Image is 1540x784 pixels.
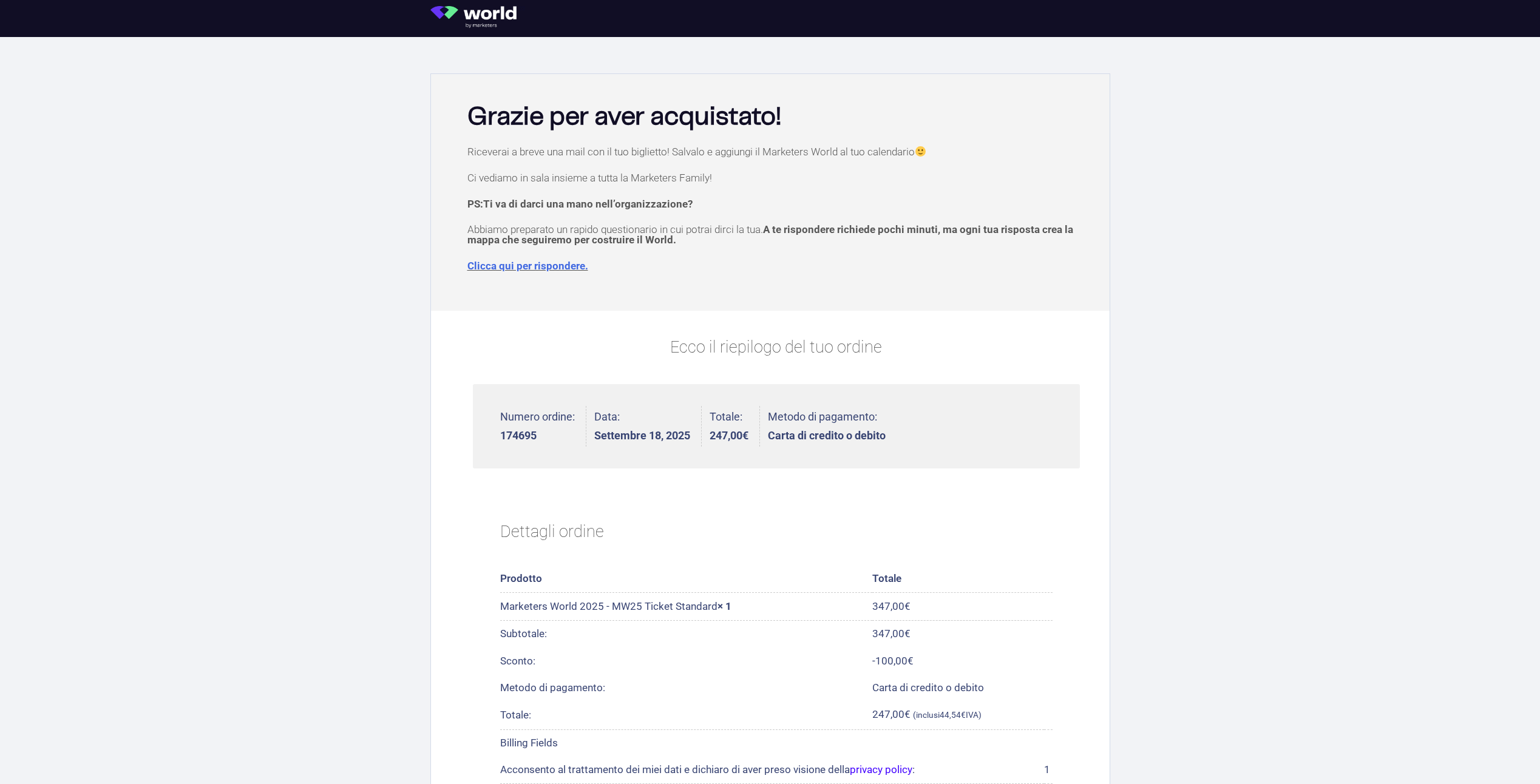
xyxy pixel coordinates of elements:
span: A te rispondere richiede pochi minuti, ma ogni tua risposta crea la mappa che seguiremo per costr... [467,223,1073,246]
td: - [872,647,1052,674]
td: Carta di credito o debito [872,675,1052,701]
a: privacy policy [850,763,912,776]
span: € [904,627,911,640]
h2: Dettagli ordine [500,507,1053,558]
span: 347,00 [872,627,911,640]
th: Sconto: [500,647,873,674]
th: Billing Fields [500,729,1053,757]
bdi: 347,00 [872,600,911,612]
span: € [907,655,914,667]
strong: Settembre 18, 2025 [594,430,690,441]
strong: × 1 [717,600,731,612]
p: Riceverai a breve una mail con il tuo biglietto! Salvalo e aggiungi il Marketers World al tuo cal... [467,146,1085,157]
span: € [904,708,911,720]
th: Metodo di pagamento: [500,675,873,701]
span: € [904,600,911,612]
span: 100,00 [875,655,914,667]
strong: PS: [467,198,693,210]
b: Grazie per aver acquistato! [467,105,781,129]
span: 44,54 [940,710,966,720]
li: Metodo di pagamento: [768,406,886,447]
img: 🙂 [915,146,926,157]
strong: 174695 [500,430,575,441]
li: Data: [594,406,702,447]
p: Ecco il riepilogo del tuo ordine [473,335,1080,360]
span: 247,00 [872,708,911,720]
bdi: 247,00 [710,429,748,442]
td: Acconsento al trattamento dei miei dati e dichiaro di aver preso visione della : [500,757,1045,784]
td: 1 [1044,757,1052,784]
span: Ti va di darci una mano nell’organizzazione? [483,198,693,210]
th: Prodotto [500,566,873,593]
li: Numero ordine: [500,406,586,447]
span: € [742,429,748,442]
th: Totale [872,566,1052,593]
small: (inclusi IVA) [913,710,982,720]
p: Ci vediamo in sala insieme a tutta la Marketers Family! [467,173,1085,183]
li: Totale: [710,406,760,447]
td: Marketers World 2025 - MW25 Ticket Standard [500,593,873,620]
th: Totale: [500,701,873,729]
span: € [961,710,966,720]
th: Subtotale: [500,620,873,647]
p: Abbiamo preparato un rapido questionario in cui potrai dirci la tua. [467,225,1085,245]
strong: Carta di credito o debito [768,430,886,441]
a: Clicca qui per rispondere. [467,260,588,272]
